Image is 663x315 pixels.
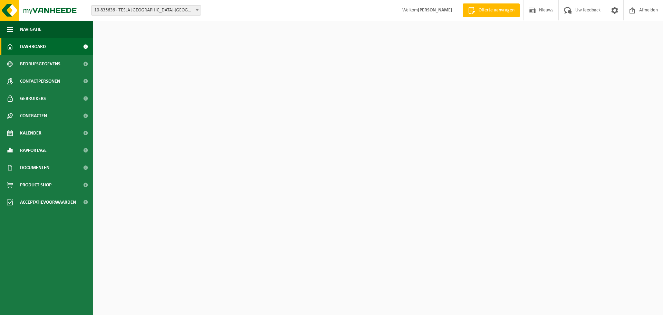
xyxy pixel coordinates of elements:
span: Bedrijfsgegevens [20,55,60,73]
span: Contracten [20,107,47,124]
span: Contactpersonen [20,73,60,90]
span: Navigatie [20,21,41,38]
span: Documenten [20,159,49,176]
span: Acceptatievoorwaarden [20,194,76,211]
span: 10-835636 - TESLA BELGIUM-HASSELT - HASSELT [92,6,201,15]
span: Product Shop [20,176,51,194]
span: Offerte aanvragen [477,7,516,14]
span: Dashboard [20,38,46,55]
span: Kalender [20,124,41,142]
span: 10-835636 - TESLA BELGIUM-HASSELT - HASSELT [91,5,201,16]
a: Offerte aanvragen [463,3,520,17]
span: Gebruikers [20,90,46,107]
strong: [PERSON_NAME] [418,8,452,13]
span: Rapportage [20,142,47,159]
